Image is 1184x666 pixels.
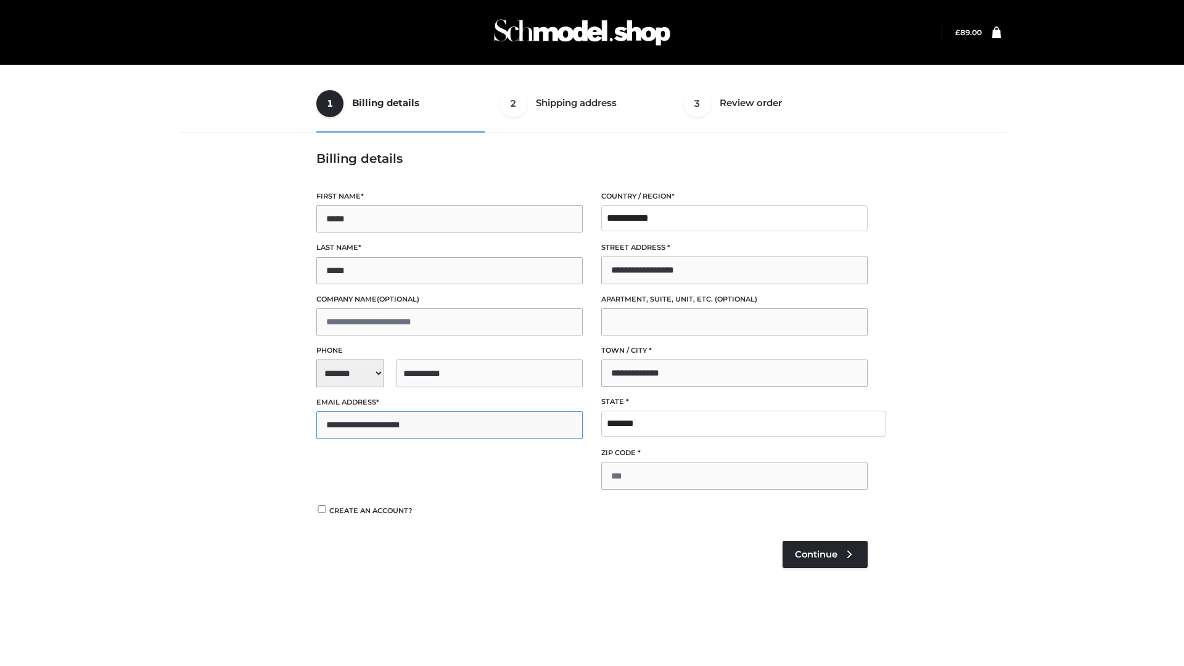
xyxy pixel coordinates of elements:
label: Street address [601,242,868,253]
a: £89.00 [955,28,982,37]
label: Phone [316,345,583,356]
label: Email address [316,397,583,408]
a: Continue [783,541,868,568]
label: Town / City [601,345,868,356]
label: Last name [316,242,583,253]
bdi: 89.00 [955,28,982,37]
span: (optional) [377,295,419,303]
label: Country / Region [601,191,868,202]
span: (optional) [715,295,757,303]
label: Company name [316,294,583,305]
h3: Billing details [316,151,868,166]
label: Apartment, suite, unit, etc. [601,294,868,305]
span: Create an account? [329,506,413,515]
img: Schmodel Admin 964 [490,8,675,57]
label: First name [316,191,583,202]
label: ZIP Code [601,447,868,459]
span: £ [955,28,960,37]
input: Create an account? [316,505,327,513]
label: State [601,396,868,408]
span: Continue [795,549,837,560]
